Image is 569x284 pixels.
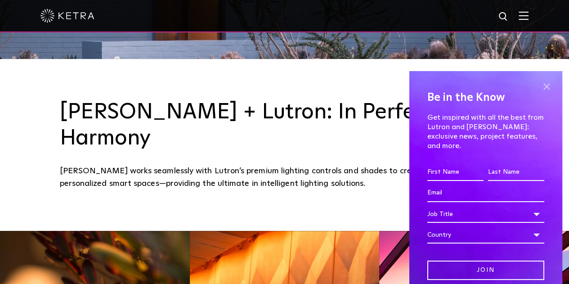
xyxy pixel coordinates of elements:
[427,164,484,181] input: First Name
[60,165,510,190] div: [PERSON_NAME] works seamlessly with Lutron’s premium lighting controls and shades to create power...
[427,89,544,106] h4: Be in the Know
[498,11,509,23] img: search icon
[488,164,544,181] input: Last Name
[427,226,544,243] div: Country
[60,99,510,151] h3: [PERSON_NAME] + Lutron: In Perfect Harmony
[427,113,544,150] p: Get inspired with all the best from Lutron and [PERSON_NAME]: exclusive news, project features, a...
[427,185,544,202] input: Email
[519,11,529,20] img: Hamburger%20Nav.svg
[40,9,94,23] img: ketra-logo-2019-white
[427,261,544,280] input: Join
[427,206,544,223] div: Job Title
